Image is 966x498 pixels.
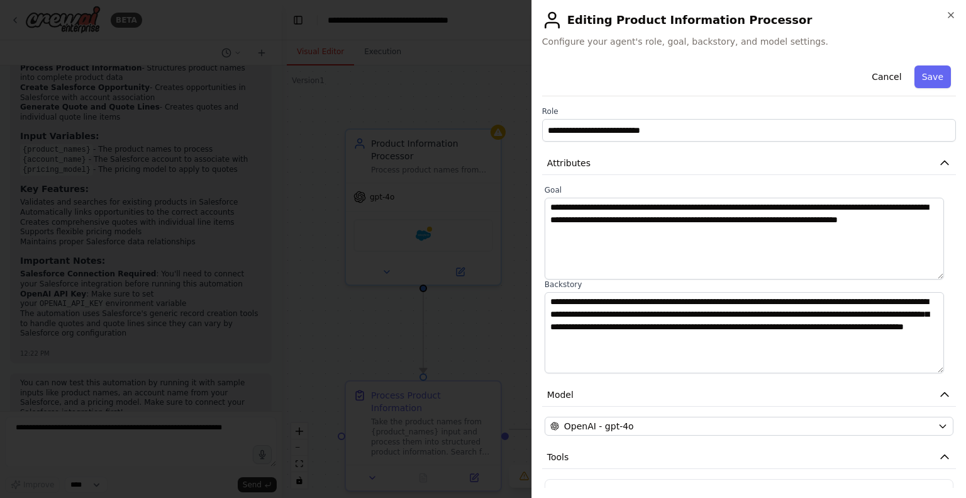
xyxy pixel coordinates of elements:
span: Configure your agent's role, goal, backstory, and model settings. [542,35,956,48]
span: Model [547,388,574,401]
label: Backstory [545,280,953,290]
span: Tools [547,451,569,463]
h2: Editing Product Information Processor [542,10,956,30]
label: Goal [545,185,953,195]
span: Attributes [547,157,591,169]
label: Role [542,106,956,116]
button: Model [542,383,956,407]
button: Save [914,65,951,88]
button: OpenAI - gpt-4o [545,417,953,436]
span: OpenAI - gpt-4o [564,420,634,433]
button: Attributes [542,152,956,175]
button: Cancel [864,65,909,88]
button: Tools [542,446,956,469]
